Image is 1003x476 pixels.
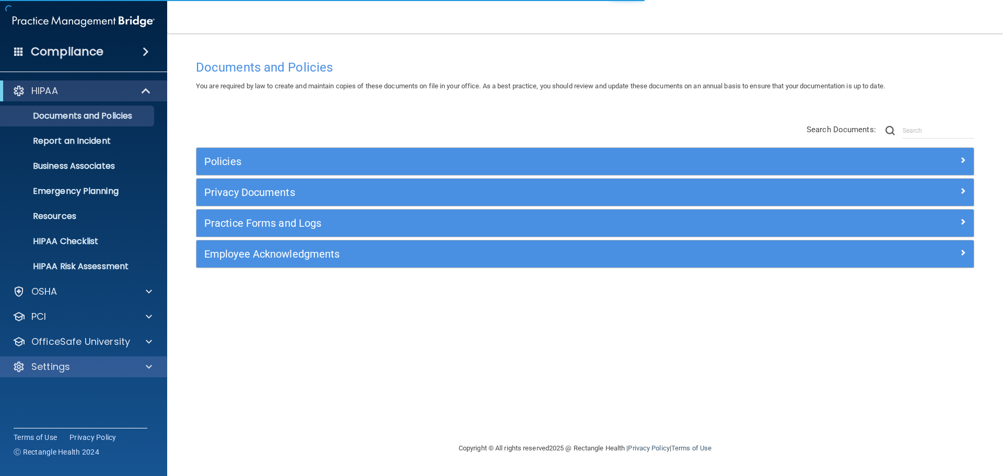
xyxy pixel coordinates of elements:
a: OSHA [13,285,152,298]
h4: Documents and Policies [196,61,974,74]
span: You are required by law to create and maintain copies of these documents on file in your office. ... [196,82,885,90]
p: OfficeSafe University [31,335,130,348]
a: Policies [204,153,966,170]
div: Copyright © All rights reserved 2025 @ Rectangle Health | | [394,432,776,465]
a: Practice Forms and Logs [204,215,966,231]
a: Terms of Use [14,432,57,443]
p: OSHA [31,285,57,298]
a: PCI [13,310,152,323]
input: Search [903,123,974,138]
h5: Employee Acknowledgments [204,248,772,260]
a: OfficeSafe University [13,335,152,348]
p: Business Associates [7,161,149,171]
h5: Policies [204,156,772,167]
span: Ⓒ Rectangle Health 2024 [14,447,99,457]
p: PCI [31,310,46,323]
a: Privacy Policy [69,432,116,443]
p: HIPAA Risk Assessment [7,261,149,272]
a: Employee Acknowledgments [204,246,966,262]
p: Resources [7,211,149,222]
h4: Compliance [31,44,103,59]
p: Settings [31,361,70,373]
img: PMB logo [13,11,155,32]
p: Documents and Policies [7,111,149,121]
img: ic-search.3b580494.png [885,126,895,135]
h5: Practice Forms and Logs [204,217,772,229]
a: Privacy Documents [204,184,966,201]
p: HIPAA [31,85,58,97]
a: HIPAA [13,85,151,97]
p: HIPAA Checklist [7,236,149,247]
a: Privacy Policy [628,444,669,452]
h5: Privacy Documents [204,187,772,198]
a: Terms of Use [671,444,712,452]
span: Search Documents: [807,125,876,134]
a: Settings [13,361,152,373]
p: Emergency Planning [7,186,149,196]
p: Report an Incident [7,136,149,146]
